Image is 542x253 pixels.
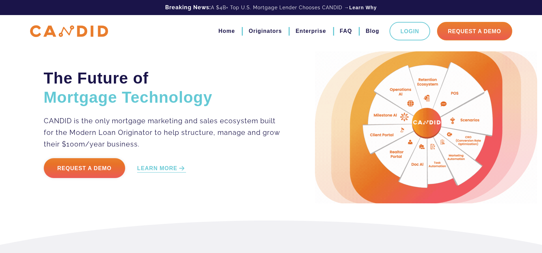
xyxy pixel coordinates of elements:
a: Enterprise [295,25,326,37]
p: CANDID is the only mortgage marketing and sales ecosystem built for the Modern Loan Originator to... [44,115,281,150]
b: Breaking News: [165,4,211,11]
a: Request A Demo [437,22,512,40]
a: Blog [366,25,379,37]
a: Originators [249,25,282,37]
a: FAQ [340,25,352,37]
img: CANDID APP [30,25,108,37]
a: Home [219,25,235,37]
a: Learn Why [349,4,377,11]
h2: The Future of [44,68,281,107]
span: Mortgage Technology [44,88,213,106]
a: Request a Demo [44,158,125,178]
img: Candid Hero Image [315,51,537,203]
a: Login [389,22,430,40]
a: LEARN MORE [137,165,186,173]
